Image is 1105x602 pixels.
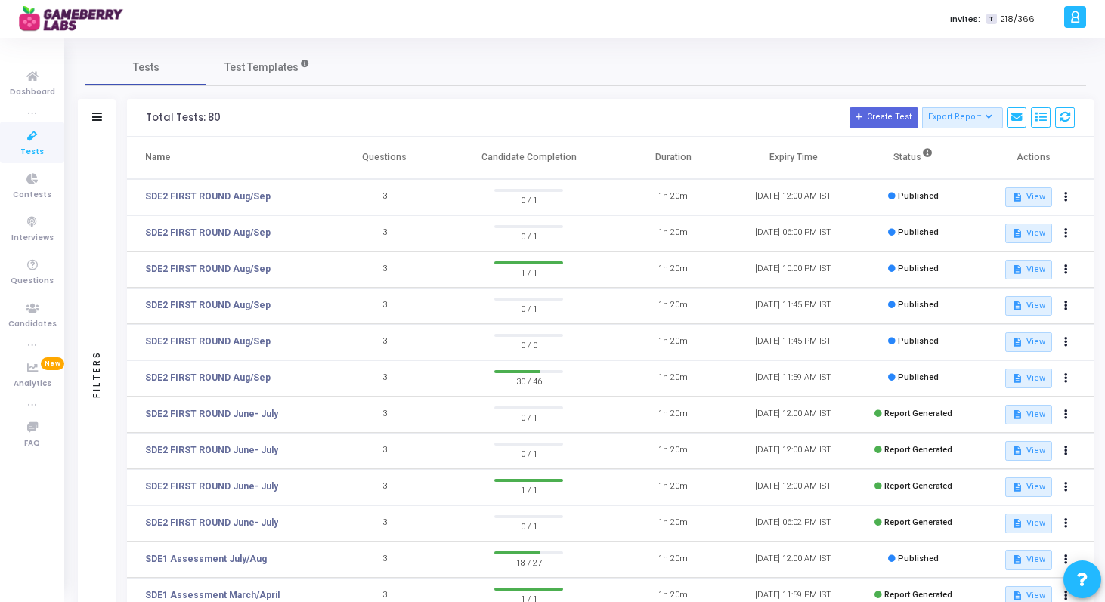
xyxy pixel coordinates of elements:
span: Analytics [14,378,51,391]
span: T [986,14,996,25]
td: [DATE] 06:00 PM IST [733,215,853,252]
span: Tests [133,60,159,76]
button: View [1005,514,1051,533]
td: [DATE] 11:45 PM IST [733,324,853,360]
span: 218/366 [1000,13,1035,26]
span: Published [898,554,939,563]
td: 1h 20m [613,542,733,578]
td: 1h 20m [613,505,733,542]
a: SDE2 FIRST ROUND Aug/Sep [145,335,271,348]
a: SDE2 FIRST ROUND Aug/Sep [145,298,271,312]
td: [DATE] 12:00 AM IST [733,469,853,505]
td: [DATE] 12:00 AM IST [733,179,853,215]
th: Expiry Time [733,137,853,179]
td: 1h 20m [613,469,733,505]
td: [DATE] 11:59 AM IST [733,360,853,397]
span: 0 / 1 [494,192,563,207]
td: 3 [324,397,444,433]
span: FAQ [24,437,40,450]
td: 3 [324,215,444,252]
span: Dashboard [10,86,55,99]
td: [DATE] 11:45 PM IST [733,288,853,324]
td: 3 [324,324,444,360]
span: 1 / 1 [494,482,563,497]
a: SDE2 FIRST ROUND Aug/Sep [145,226,271,239]
td: [DATE] 06:02 PM IST [733,505,853,542]
td: 3 [324,252,444,288]
span: 18 / 27 [494,554,563,570]
span: Candidates [8,318,57,331]
td: 3 [324,433,444,469]
span: 0 / 1 [494,409,563,424]
a: SDE2 FIRST ROUND June- July [145,516,278,529]
iframe: Chat [778,38,1097,523]
td: 3 [324,469,444,505]
span: Questions [11,275,54,288]
a: SDE2 FIRST ROUND June- July [145,443,278,457]
td: 3 [324,288,444,324]
a: SDE2 FIRST ROUND Aug/Sep [145,262,271,276]
th: Name [127,137,324,179]
td: 3 [324,179,444,215]
a: SDE2 FIRST ROUND Aug/Sep [145,190,271,203]
td: 1h 20m [613,252,733,288]
span: Report Generated [884,590,952,600]
label: Invites: [950,13,980,26]
div: Filters [90,291,104,457]
mat-icon: description [1012,554,1023,565]
td: [DATE] 12:00 AM IST [733,433,853,469]
button: View [1005,550,1051,570]
a: SDE2 FIRST ROUND Aug/Sep [145,371,271,384]
a: SDE1 Assessment July/Aug [145,552,267,566]
span: 0 / 1 [494,518,563,533]
span: 0 / 1 [494,228,563,243]
td: 1h 20m [613,288,733,324]
span: 0 / 1 [494,446,563,461]
td: 3 [324,505,444,542]
td: 1h 20m [613,215,733,252]
a: SDE2 FIRST ROUND June- July [145,407,278,421]
td: 3 [324,360,444,397]
td: 1h 20m [613,179,733,215]
th: Duration [613,137,733,179]
span: Test Templates [224,60,299,76]
th: Candidate Completion [444,137,613,179]
span: Interviews [11,232,54,245]
a: SDE1 Assessment March/April [145,588,280,602]
div: Total Tests: 80 [146,112,221,124]
td: [DATE] 12:00 AM IST [733,397,853,433]
span: Tests [20,146,44,159]
td: 1h 20m [613,433,733,469]
td: 3 [324,542,444,578]
mat-icon: description [1012,518,1023,529]
span: 0 / 0 [494,337,563,352]
span: Contests [13,189,51,202]
a: SDE2 FIRST ROUND June- July [145,480,278,493]
mat-icon: description [1012,591,1023,601]
td: 1h 20m [613,360,733,397]
td: [DATE] 12:00 AM IST [733,542,853,578]
img: logo [19,4,132,34]
th: Questions [324,137,444,179]
span: 30 / 46 [494,373,563,388]
td: 1h 20m [613,324,733,360]
td: [DATE] 10:00 PM IST [733,252,853,288]
span: New [41,357,64,370]
span: 0 / 1 [494,301,563,316]
span: 1 / 1 [494,264,563,279]
td: 1h 20m [613,397,733,433]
